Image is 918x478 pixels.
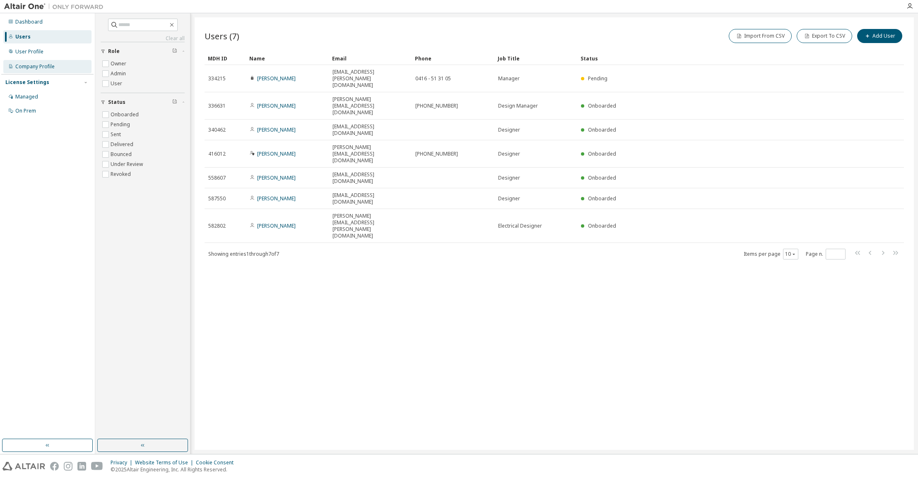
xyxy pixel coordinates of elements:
label: Bounced [111,149,133,159]
div: Privacy [111,459,135,466]
div: Company Profile [15,63,55,70]
span: Role [108,48,120,55]
button: 10 [785,251,796,257]
button: Add User [857,29,902,43]
span: 416012 [208,151,226,157]
span: 0416 - 51 31 05 [415,75,451,82]
label: Revoked [111,169,133,179]
span: Onboarded [588,102,616,109]
span: 334215 [208,75,226,82]
label: Admin [111,69,128,79]
a: [PERSON_NAME] [257,174,296,181]
div: Website Terms of Use [135,459,196,466]
div: On Prem [15,108,36,114]
span: Design Manager [498,103,538,109]
a: [PERSON_NAME] [257,150,296,157]
button: Export To CSV [797,29,852,43]
span: [EMAIL_ADDRESS][DOMAIN_NAME] [333,171,408,185]
label: Pending [111,120,132,130]
button: Role [101,42,185,60]
a: Clear all [101,35,185,42]
div: Status [581,52,861,65]
button: Status [101,93,185,111]
label: Owner [111,59,128,69]
span: [PERSON_NAME][EMAIL_ADDRESS][DOMAIN_NAME] [333,144,408,164]
a: [PERSON_NAME] [257,75,296,82]
span: Onboarded [588,150,616,157]
label: User [111,79,124,89]
span: Items per page [744,249,798,259]
div: Job Title [498,52,574,65]
span: Manager [498,75,520,82]
p: © 2025 Altair Engineering, Inc. All Rights Reserved. [111,466,239,473]
span: [EMAIL_ADDRESS][PERSON_NAME][DOMAIN_NAME] [333,69,408,89]
span: Onboarded [588,174,616,181]
div: License Settings [5,79,49,86]
span: Onboarded [588,126,616,133]
div: Cookie Consent [196,459,239,466]
span: Designer [498,195,520,202]
img: altair_logo.svg [2,462,45,471]
span: [PERSON_NAME][EMAIL_ADDRESS][DOMAIN_NAME] [333,96,408,116]
a: [PERSON_NAME] [257,102,296,109]
span: [PERSON_NAME][EMAIL_ADDRESS][PERSON_NAME][DOMAIN_NAME] [333,213,408,239]
span: 582802 [208,223,226,229]
div: Phone [415,52,491,65]
span: Designer [498,151,520,157]
div: Managed [15,94,38,100]
span: [EMAIL_ADDRESS][DOMAIN_NAME] [333,123,408,137]
img: Altair One [4,2,108,11]
span: 558607 [208,175,226,181]
div: Users [15,34,31,40]
span: [PHONE_NUMBER] [415,103,458,109]
span: [EMAIL_ADDRESS][DOMAIN_NAME] [333,192,408,205]
div: MDH ID [208,52,243,65]
label: Under Review [111,159,145,169]
label: Delivered [111,139,135,149]
div: Name [249,52,325,65]
div: User Profile [15,48,43,55]
span: Users (7) [205,30,239,42]
span: Clear filter [172,99,177,106]
img: youtube.svg [91,462,103,471]
button: Import From CSV [729,29,792,43]
span: Pending [588,75,607,82]
label: Onboarded [111,110,140,120]
span: 340462 [208,127,226,133]
span: Showing entries 1 through 7 of 7 [208,250,279,257]
img: linkedin.svg [77,462,86,471]
span: Clear filter [172,48,177,55]
a: [PERSON_NAME] [257,126,296,133]
span: Page n. [806,249,846,259]
img: facebook.svg [50,462,59,471]
div: Email [332,52,408,65]
span: Designer [498,127,520,133]
span: 336631 [208,103,226,109]
img: instagram.svg [64,462,72,471]
a: [PERSON_NAME] [257,195,296,202]
a: [PERSON_NAME] [257,222,296,229]
label: Sent [111,130,123,139]
span: Status [108,99,125,106]
span: 587550 [208,195,226,202]
span: [PHONE_NUMBER] [415,151,458,157]
span: Onboarded [588,195,616,202]
div: Dashboard [15,19,43,25]
span: Electrical Designer [498,223,542,229]
span: Onboarded [588,222,616,229]
span: Designer [498,175,520,181]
